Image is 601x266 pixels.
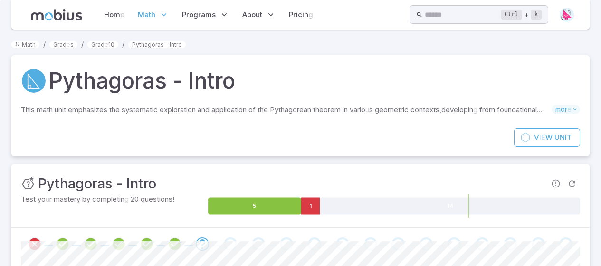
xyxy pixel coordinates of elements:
[54,195,80,204] readpronunciation-word: mastery
[343,105,348,114] readpronunciation-word: in
[81,39,84,49] li: /
[391,237,405,251] div: Go to the next question
[196,237,209,251] div: Go to the next question
[67,41,70,48] readpronunciation-span: e
[91,41,105,48] readpronunciation-span: Grad
[21,194,206,205] p: 20
[53,41,67,48] readpronunciation-span: Grad
[56,237,69,251] div: Review your answer
[548,176,564,192] span: Report an issue with the question
[82,195,90,204] readpronunciation-word: by
[242,10,262,19] readpronunciation-word: About
[336,237,349,251] div: Go to the next question
[188,67,235,94] readpronunciation-word: Intro
[165,41,168,48] readpronunciation-word: -
[545,133,553,142] readpronunciation-span: w
[280,237,293,251] div: Go to the next question
[350,105,365,114] readpronunciation-span: vario
[248,105,256,114] readpronunciation-word: of
[369,105,373,114] readpronunciation-span: s
[168,237,181,251] div: Review your answer
[313,105,341,114] readpronunciation-word: theorem
[140,237,153,251] div: Review your answer
[365,105,369,114] readpronunciation-span: u
[514,128,580,147] a: ViewUnit
[43,39,46,49] li: /
[198,105,210,114] readpronunciation-word: and
[420,237,433,251] div: Go to the next question
[128,41,186,48] a: Pythagoras - Intro
[564,176,580,192] span: Refresh Question
[439,105,441,114] readpronunciation-span: ,
[138,10,155,19] readpronunciation-word: Math
[38,195,46,204] readpronunciation-span: yo
[22,41,36,48] readpronunciation-word: Math
[501,9,542,20] div: +
[532,237,545,251] div: Go to the next question
[101,4,127,26] a: Home
[473,105,477,114] readpronunciation-span: g
[286,4,316,26] a: Pricing
[476,237,489,251] div: Go to the next question
[48,67,167,94] readpronunciation-word: Pythagoras
[104,10,120,19] readpronunciation-span: Hom
[479,105,495,114] readpronunciation-word: from
[448,237,461,251] div: Go to the next question
[116,175,123,192] readpronunciation-word: -
[11,41,39,48] a: Math
[410,105,439,114] readpronunciation-word: contexts
[172,195,174,204] readpronunciation-span: !
[21,68,47,94] a: Pythagoras
[559,237,572,251] div: Go to the next question
[501,10,522,20] kbd: Ctrl
[38,175,113,192] readpronunciation-word: Pythagoras
[539,133,545,142] readpronunciation-span: ie
[108,41,114,48] readpronunciation-span: 10
[534,133,539,142] readpronunciation-span: V
[252,237,265,251] div: Go to the next question
[170,41,182,48] readpronunciation-word: Intro
[21,105,35,114] readpronunciation-word: This
[49,195,52,204] readpronunciation-span: r
[364,237,377,251] div: Go to the next question
[112,237,125,251] div: Review your answer
[534,11,538,18] readpronunciation-word: k
[441,105,473,114] readpronunciation-span: developin
[92,195,124,204] readpronunciation-span: completin
[105,41,108,48] readpronunciation-span: e
[224,237,237,251] div: Go to the next question
[132,41,164,48] readpronunciation-word: Pythagoras
[182,10,216,19] readpronunciation-word: Programs
[49,41,77,48] a: Grades
[172,67,182,94] readpronunciation-word: -
[109,105,120,114] readpronunciation-word: the
[55,105,66,114] readpronunciation-word: unit
[68,105,107,114] readpronunciation-word: emphasizes
[211,105,247,114] readpronunciation-word: application
[46,195,49,204] readpronunciation-span: u
[37,105,53,114] readpronunciation-word: math
[21,195,36,204] readpronunciation-word: Test
[375,105,409,114] readpronunciation-word: geometric
[258,105,268,114] readpronunciation-word: the
[122,105,158,114] readpronunciation-word: systematic
[160,105,196,114] readpronunciation-word: exploration
[87,41,118,48] a: Grade10
[289,10,308,19] readpronunciation-span: Pricin
[28,237,41,251] div: Review your answer
[70,41,74,48] readpronunciation-span: s
[11,39,590,49] nav: breadcrumb
[120,10,124,19] readpronunciation-span: e
[504,237,517,251] div: Go to the next question
[126,175,156,192] readpronunciation-word: Intro
[84,237,97,251] div: Review your answer
[141,195,172,204] readpronunciation-word: questions
[124,195,129,204] readpronunciation-span: g
[308,237,321,251] div: Go to the next question
[270,105,311,114] readpronunciation-word: Pythagorean
[497,105,543,114] readpronunciation-word: foundational
[122,39,124,49] li: /
[308,10,313,19] readpronunciation-span: g
[560,8,574,22] img: right-triangle.svg
[554,133,572,142] readpronunciation-word: Unit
